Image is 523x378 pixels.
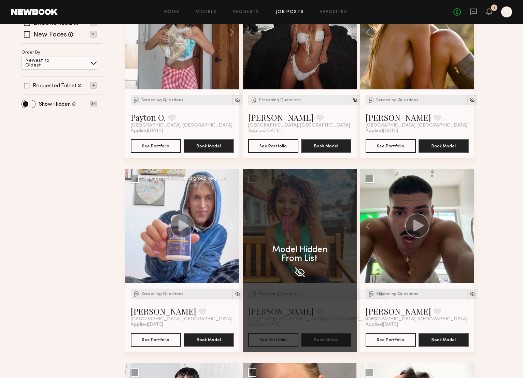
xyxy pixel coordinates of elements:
p: Newest to Oldest [25,58,66,68]
a: Book Model [419,336,469,342]
div: 1 [493,6,495,10]
a: Job Posts [276,10,304,14]
span: [GEOGRAPHIC_DATA], [GEOGRAPHIC_DATA] [131,123,232,128]
button: See Portfolio [366,333,416,347]
img: Submission Icon [133,97,140,103]
a: [PERSON_NAME] [131,306,196,317]
button: See Portfolio [131,139,181,153]
span: Screening Questions [376,98,418,102]
span: [GEOGRAPHIC_DATA], [GEOGRAPHIC_DATA] [366,123,467,128]
img: Unhide Model [235,291,240,297]
a: Book Model [419,143,469,148]
button: See Portfolio [131,333,181,347]
a: Y [501,6,512,17]
label: New Faces [33,32,67,39]
div: Applied [DATE] [366,128,469,134]
a: Book Model [184,336,234,342]
span: [GEOGRAPHIC_DATA], [GEOGRAPHIC_DATA] [248,123,350,128]
img: Submission Icon [368,97,375,103]
a: Models [196,10,216,14]
label: Requested Talent [33,83,76,89]
img: Submission Icon [368,290,375,297]
img: Submission Icon [251,97,257,103]
span: Screening Questions [141,292,183,296]
button: Book Model [419,139,469,153]
button: Book Model [184,333,234,347]
p: Model Hidden From List [272,246,327,263]
button: Book Model [184,139,234,153]
a: Home [164,10,180,14]
button: Book Model [419,333,469,347]
p: Order By [22,50,40,55]
button: See Portfolio [248,139,298,153]
a: [PERSON_NAME] [366,306,431,317]
img: Unhide Model [469,291,475,297]
p: 9 [90,31,97,38]
img: Hiding Model [294,266,306,278]
a: [PERSON_NAME] [248,112,314,123]
span: Screening Questions [259,98,301,102]
div: Applied [DATE] [131,322,234,328]
button: See Portfolio [366,139,416,153]
a: Requests [233,10,259,14]
img: Submission Icon [133,290,140,297]
span: Screening Questions [141,98,183,102]
img: Unhide Model [469,97,475,103]
a: Favorites [320,10,347,14]
span: [GEOGRAPHIC_DATA], [GEOGRAPHIC_DATA] [131,317,232,322]
a: Book Model [301,143,351,148]
span: Screening Questions [376,292,418,296]
img: Unhide Model [235,97,240,103]
div: Applied [DATE] [248,128,351,134]
img: Unhide Model [352,97,358,103]
span: [GEOGRAPHIC_DATA], [GEOGRAPHIC_DATA] [366,317,467,322]
a: [PERSON_NAME] [366,112,431,123]
p: 34 [90,101,97,107]
div: Applied [DATE] [131,128,234,134]
label: Show Hidden [39,102,71,107]
div: Select model to send group request [142,176,226,181]
div: Applied [DATE] [366,322,469,328]
a: Book Model [184,143,234,148]
a: Payton O. [131,112,166,123]
button: Book Model [301,139,351,153]
p: 4 [90,82,97,89]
